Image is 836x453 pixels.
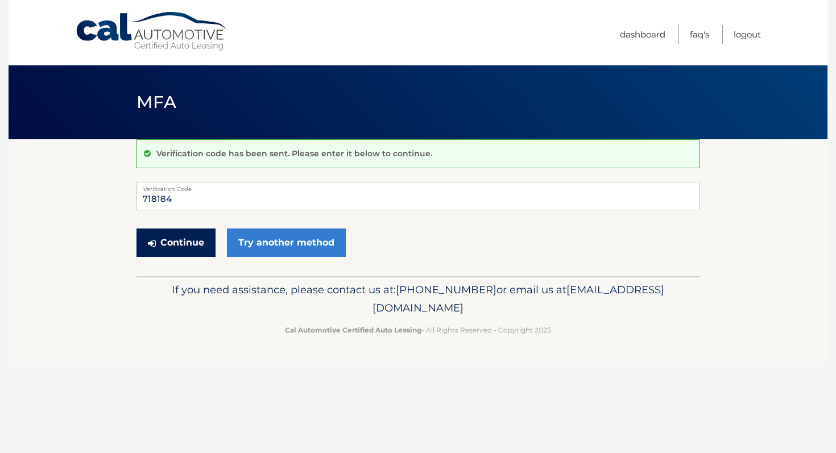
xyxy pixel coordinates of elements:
[144,281,692,317] p: If you need assistance, please contact us at: or email us at
[136,182,700,191] label: Verification Code
[136,182,700,210] input: Verification Code
[690,25,709,44] a: FAQ's
[285,326,421,334] strong: Cal Automotive Certified Auto Leasing
[620,25,665,44] a: Dashboard
[396,283,496,296] span: [PHONE_NUMBER]
[144,324,692,336] p: - All Rights Reserved - Copyright 2025
[734,25,761,44] a: Logout
[136,228,216,257] button: Continue
[373,283,664,314] span: [EMAIL_ADDRESS][DOMAIN_NAME]
[227,228,346,257] a: Try another method
[136,92,176,113] span: MFA
[156,148,432,159] p: Verification code has been sent. Please enter it below to continue.
[75,11,229,52] a: Cal Automotive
